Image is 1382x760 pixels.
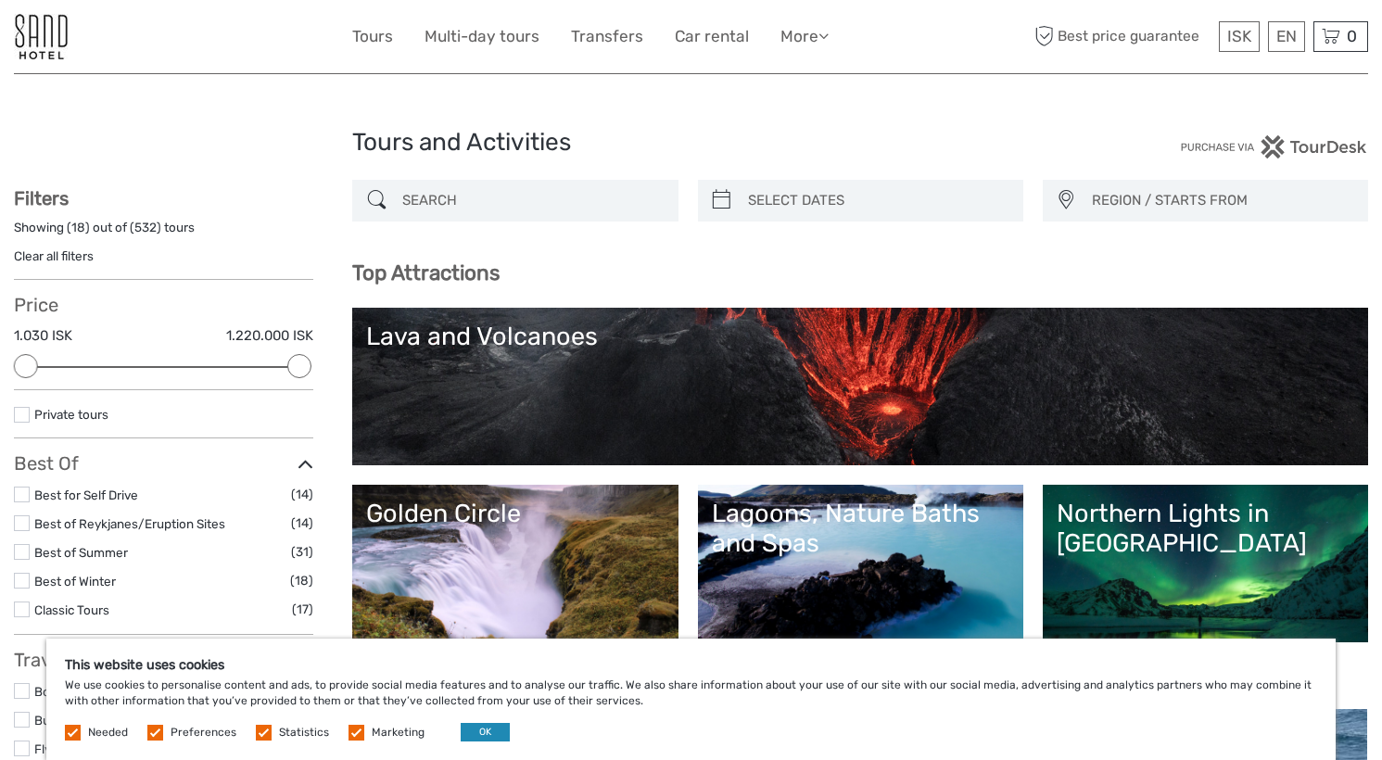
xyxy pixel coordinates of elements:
[171,725,236,741] label: Preferences
[34,545,128,560] a: Best of Summer
[1180,135,1368,158] img: PurchaseViaTourDesk.png
[14,14,68,59] img: 186-9edf1c15-b972-4976-af38-d04df2434085_logo_small.jpg
[88,725,128,741] label: Needed
[34,516,225,531] a: Best of Reykjanes/Eruption Sites
[712,499,1009,559] div: Lagoons, Nature Baths and Spas
[14,248,94,263] a: Clear all filters
[461,723,510,741] button: OK
[290,570,313,591] span: (18)
[1344,27,1360,45] span: 0
[134,219,157,236] label: 532
[1227,27,1251,45] span: ISK
[1057,499,1354,628] a: Northern Lights in [GEOGRAPHIC_DATA]
[712,499,1009,628] a: Lagoons, Nature Baths and Spas
[571,23,643,50] a: Transfers
[34,407,108,422] a: Private tours
[1268,21,1305,52] div: EN
[291,541,313,563] span: (31)
[352,128,1030,158] h1: Tours and Activities
[71,219,85,236] label: 18
[34,713,57,728] a: Bus
[1057,499,1354,559] div: Northern Lights in [GEOGRAPHIC_DATA]
[14,649,313,671] h3: Travel Method
[395,184,668,217] input: SEARCH
[366,499,664,628] a: Golden Circle
[213,29,235,51] button: Open LiveChat chat widget
[226,326,313,346] label: 1.220.000 ISK
[372,725,425,741] label: Marketing
[675,23,749,50] a: Car rental
[1030,21,1214,52] span: Best price guarantee
[780,23,829,50] a: More
[34,574,116,589] a: Best of Winter
[14,452,313,475] h3: Best Of
[366,322,1354,451] a: Lava and Volcanoes
[291,513,313,534] span: (14)
[14,326,72,346] label: 1.030 ISK
[352,23,393,50] a: Tours
[14,294,313,316] h3: Price
[1084,185,1359,216] button: REGION / STARTS FROM
[366,322,1354,351] div: Lava and Volcanoes
[352,260,500,285] b: Top Attractions
[291,484,313,505] span: (14)
[14,187,69,209] strong: Filters
[46,639,1336,760] div: We use cookies to personalise content and ads, to provide social media features and to analyse ou...
[14,219,313,247] div: Showing ( ) out of ( ) tours
[366,499,664,528] div: Golden Circle
[34,602,109,617] a: Classic Tours
[279,725,329,741] label: Statistics
[34,741,69,756] a: Flying
[741,184,1014,217] input: SELECT DATES
[34,684,61,699] a: Boat
[34,488,138,502] a: Best for Self Drive
[65,657,1317,673] h5: This website uses cookies
[26,32,209,47] p: We're away right now. Please check back later!
[292,599,313,620] span: (17)
[425,23,539,50] a: Multi-day tours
